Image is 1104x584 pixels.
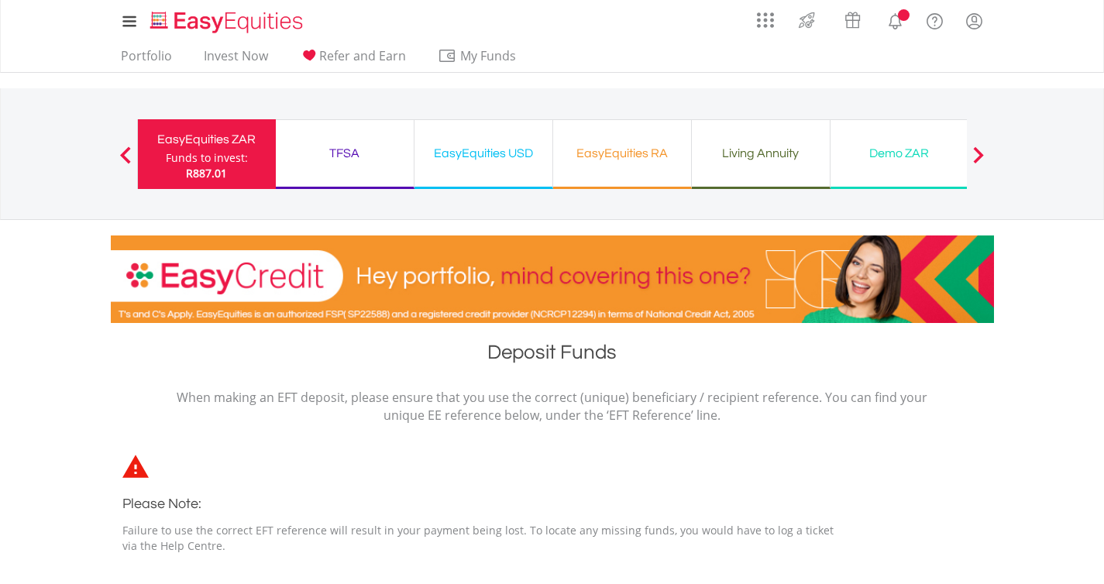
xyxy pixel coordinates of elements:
a: FAQ's and Support [915,4,954,35]
a: Notifications [875,4,915,35]
div: EasyEquities USD [424,143,543,164]
div: EasyEquities RA [562,143,682,164]
div: Living Annuity [701,143,820,164]
button: Next [963,154,994,170]
h1: Deposit Funds [111,338,994,373]
div: Funds to invest: [166,150,248,166]
a: Home page [144,4,309,35]
img: EasyCredit Promotion Banner [111,235,994,323]
img: grid-menu-icon.svg [757,12,774,29]
a: Portfolio [115,48,178,72]
div: Demo ZAR [840,143,959,164]
span: Refer and Earn [319,47,406,64]
h3: Please Note: [122,493,851,515]
img: EasyEquities_Logo.png [147,9,309,35]
a: Invest Now [198,48,274,72]
a: My Profile [954,4,994,38]
a: AppsGrid [747,4,784,29]
a: Refer and Earn [294,48,412,72]
p: When making an EFT deposit, please ensure that you use the correct (unique) beneficiary / recipie... [177,389,928,424]
span: R887.01 [186,166,227,180]
div: EasyEquities ZAR [147,129,267,150]
img: statements-icon-error-satrix.svg [122,455,149,478]
div: TFSA [285,143,404,164]
img: thrive-v2.svg [794,8,820,33]
button: Previous [110,154,141,170]
p: Failure to use the correct EFT reference will result in your payment being lost. To locate any mi... [122,523,851,554]
a: Vouchers [830,4,875,33]
img: vouchers-v2.svg [840,8,865,33]
span: My Funds [438,46,539,66]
